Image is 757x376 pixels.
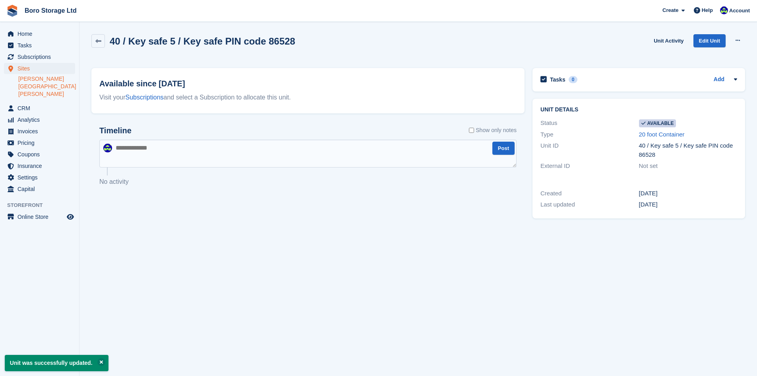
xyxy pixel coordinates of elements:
div: Created [540,189,639,198]
img: Tobie Hillier [720,6,728,14]
span: Insurance [17,160,65,171]
a: Subscriptions [126,94,164,101]
a: menu [4,63,75,74]
div: Status [540,119,639,128]
a: menu [4,126,75,137]
a: Add [714,75,724,84]
div: [DATE] [639,189,737,198]
span: Online Store [17,211,65,222]
h2: 40 / Key safe 5 / Key safe PIN code 86528 [110,36,295,47]
p: Unit was successfully updated. [5,355,108,371]
a: menu [4,149,75,160]
a: menu [4,183,75,195]
span: Subscriptions [17,51,65,62]
a: menu [4,28,75,39]
img: stora-icon-8386f47178a22dfd0bd8f6a31ec36ba5ce8667c1dd55bd0f319d3a0aa187defe.svg [6,5,18,17]
a: menu [4,114,75,125]
a: Edit Unit [693,34,726,47]
span: Pricing [17,137,65,148]
span: Sites [17,63,65,74]
input: Show only notes [469,126,474,134]
div: Type [540,130,639,139]
span: Invoices [17,126,65,137]
div: 0 [569,76,578,83]
label: Show only notes [469,126,517,134]
div: Last updated [540,200,639,209]
div: Visit your and select a Subscription to allocate this unit. [99,93,517,102]
a: Unit Activity [651,34,687,47]
a: menu [4,103,75,114]
div: Unit ID [540,141,639,159]
p: No activity [99,177,517,187]
span: CRM [17,103,65,114]
span: Available [639,119,676,127]
span: Analytics [17,114,65,125]
div: 40 / Key safe 5 / Key safe PIN code 86528 [639,141,737,159]
span: Home [17,28,65,39]
a: menu [4,160,75,171]
span: Account [729,7,750,15]
button: Post [492,142,515,155]
a: menu [4,51,75,62]
a: menu [4,40,75,51]
span: Create [662,6,678,14]
div: External ID [540,162,639,171]
div: Not set [639,162,737,171]
span: Tasks [17,40,65,51]
span: Storefront [7,201,79,209]
span: Help [702,6,713,14]
div: [DATE] [639,200,737,209]
h2: Tasks [550,76,565,83]
h2: Unit details [540,107,737,113]
h2: Timeline [99,126,132,135]
a: Preview store [66,212,75,222]
a: menu [4,211,75,222]
h2: Available since [DATE] [99,78,517,90]
span: Coupons [17,149,65,160]
span: Capital [17,183,65,195]
a: [PERSON_NAME][GEOGRAPHIC_DATA][PERSON_NAME] [18,75,75,98]
img: Tobie Hillier [103,144,112,152]
a: menu [4,172,75,183]
a: 20 foot Container [639,131,685,138]
span: Settings [17,172,65,183]
a: menu [4,137,75,148]
a: Boro Storage Ltd [21,4,80,17]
